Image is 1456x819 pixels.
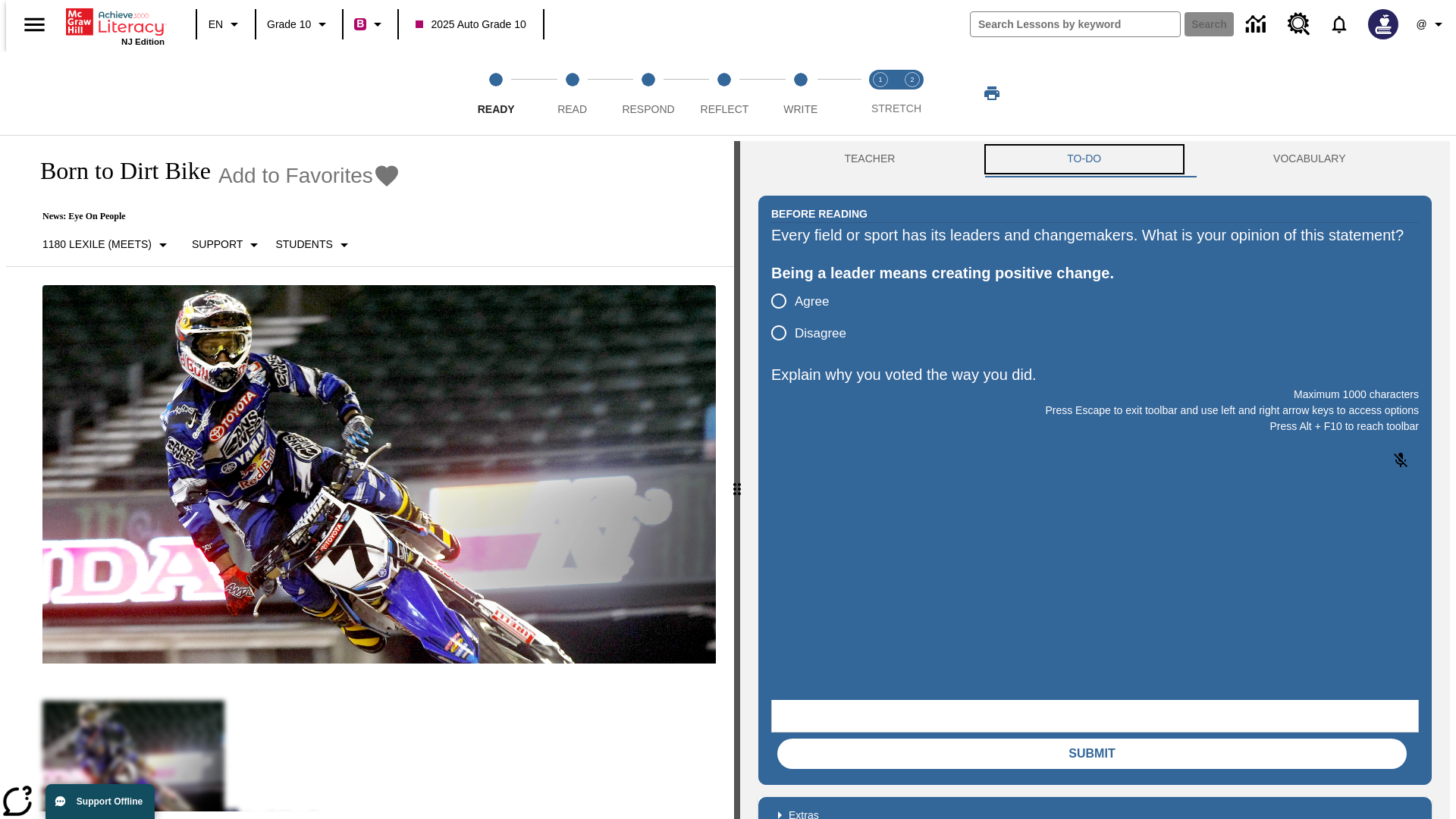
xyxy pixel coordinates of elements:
p: Maximum 1000 characters [771,387,1419,403]
button: Stretch Read step 1 of 2 [858,52,902,135]
a: Data Center [1237,4,1279,45]
span: NJ Edition [121,37,165,46]
span: Support Offline [77,796,143,807]
button: Stretch Respond step 2 of 2 [890,52,934,135]
span: Write [783,103,817,115]
button: Select a new avatar [1359,5,1407,44]
span: Respond [622,103,674,115]
div: Every field or sport has its leaders and changemakers. What is your opinion of this statement? [771,223,1419,247]
div: reading [6,141,734,811]
span: Reflect [701,103,749,115]
button: Grade: Grade 10, Select a grade [261,11,337,38]
p: Press Escape to exit toolbar and use left and right arrow keys to access options [771,403,1419,419]
div: Being a leader means creating positive change. [771,261,1419,285]
div: Instructional Panel Tabs [758,141,1432,177]
button: Profile/Settings [1407,11,1456,38]
body: Explain why you voted the way you did. Maximum 1000 characters Press Alt + F10 to reach toolbar P... [6,12,221,26]
p: Press Alt + F10 to reach toolbar [771,419,1419,435]
button: Add to Favorites - Born to Dirt Bike [218,162,400,189]
button: Print [968,80,1016,107]
button: Ready step 1 of 5 [452,52,540,135]
button: Reflect step 4 of 5 [680,52,768,135]
span: Read [557,103,587,115]
div: Press Enter or Spacebar and then press right and left arrow keys to move the slider [734,141,740,819]
button: Language: EN, Select a language [202,11,250,38]
span: B [356,14,364,33]
span: EN [209,17,223,33]
span: Disagree [795,324,846,344]
button: Click to activate and allow voice recognition [1382,442,1419,479]
button: Select Lexile, 1180 Lexile (Meets) [36,231,178,259]
p: News: Eye On People [24,211,400,222]
button: Respond step 3 of 5 [604,52,692,135]
text: 2 [910,76,914,83]
span: Add to Favorites [218,164,373,188]
img: Avatar [1368,9,1398,39]
div: poll [771,285,858,349]
button: TO-DO [981,141,1188,177]
h2: Before Reading [771,206,868,222]
input: search field [971,12,1180,36]
span: STRETCH [871,102,921,115]
button: Scaffolds, Support [186,231,269,259]
img: Motocross racer James Stewart flies through the air on his dirt bike. [42,285,716,664]
p: Students [275,237,332,253]
button: Boost Class color is violet red. Change class color [348,11,393,38]
span: @ [1416,17,1426,33]
h1: Born to Dirt Bike [24,157,211,185]
button: VOCABULARY [1188,141,1432,177]
button: Write step 5 of 5 [757,52,845,135]
text: 1 [878,76,882,83]
span: 2025 Auto Grade 10 [416,17,526,33]
p: Explain why you voted the way you did. [771,362,1419,387]
a: Notifications [1319,5,1359,44]
a: Resource Center, Will open in new tab [1279,4,1319,45]
div: activity [740,141,1450,819]
p: 1180 Lexile (Meets) [42,237,152,253]
button: Select Student [269,231,359,259]
button: Read step 2 of 5 [528,52,616,135]
button: Support Offline [45,784,155,819]
p: Support [192,237,243,253]
div: Home [66,5,165,46]
span: Agree [795,292,829,312]
span: Ready [478,103,515,115]
span: Grade 10 [267,17,311,33]
button: Submit [777,739,1407,769]
button: Open side menu [12,2,57,47]
button: Teacher [758,141,981,177]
